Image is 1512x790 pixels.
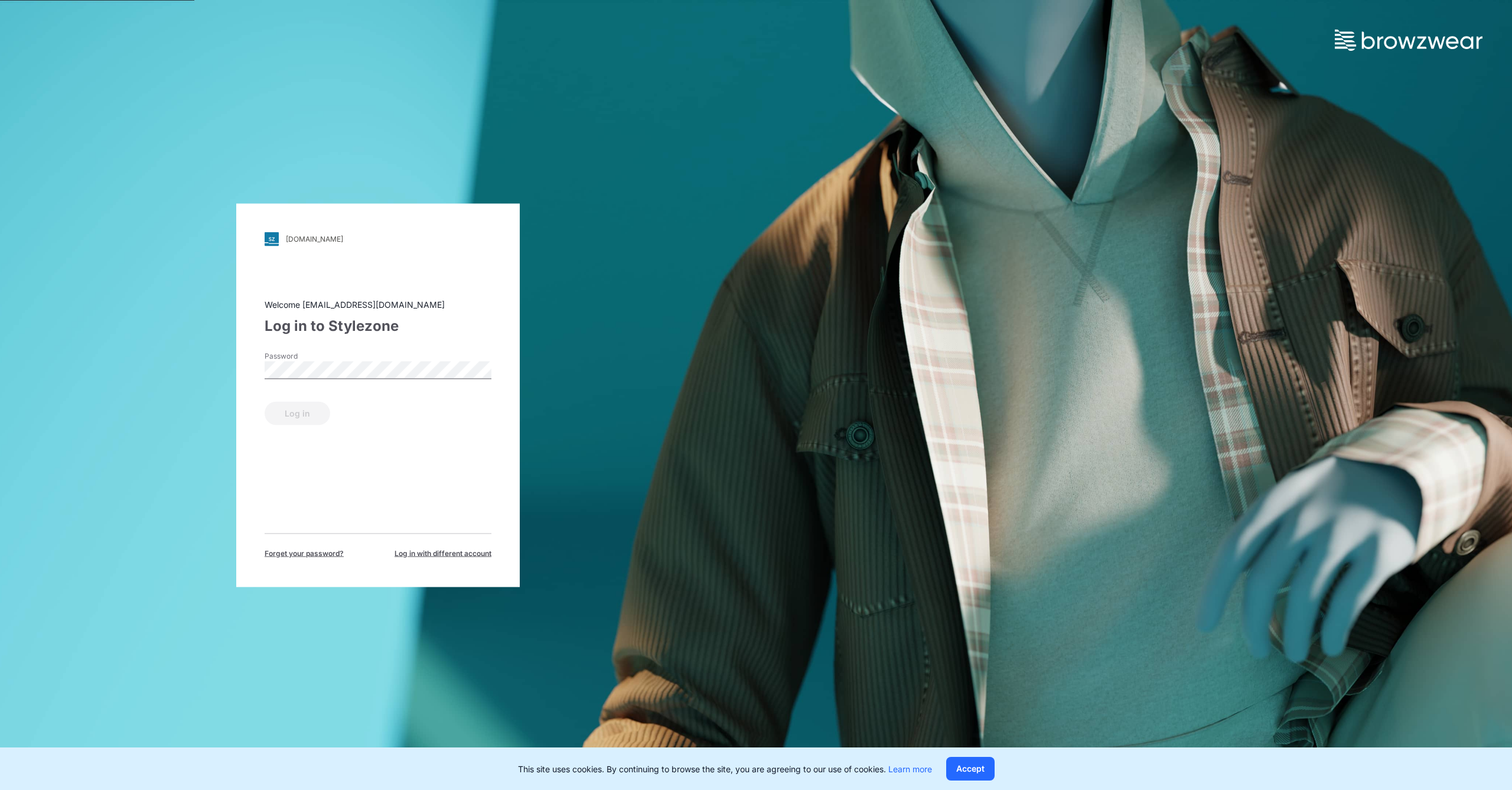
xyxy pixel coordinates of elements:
button: Accept [946,757,995,781]
img: svg+xml;base64,PHN2ZyB3aWR0aD0iMjgiIGhlaWdodD0iMjgiIHZpZXdCb3g9IjAgMCAyOCAyOCIgZmlsbD0ibm9uZSIgeG... [265,232,279,246]
span: Log in with different account [395,548,491,558]
div: [DOMAIN_NAME] [286,235,343,243]
span: Forget your password? [265,548,344,558]
a: [DOMAIN_NAME] [265,232,491,246]
div: Welcome [EMAIL_ADDRESS][DOMAIN_NAME] [265,298,491,310]
p: This site uses cookies. By continuing to browse the site, you are agreeing to our use of cookies. [518,763,932,775]
a: Learn more [888,764,932,774]
label: Password [265,350,347,361]
div: Log in to Stylezone [265,315,491,336]
img: browzwear-logo.73288ffb.svg [1335,30,1482,51]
